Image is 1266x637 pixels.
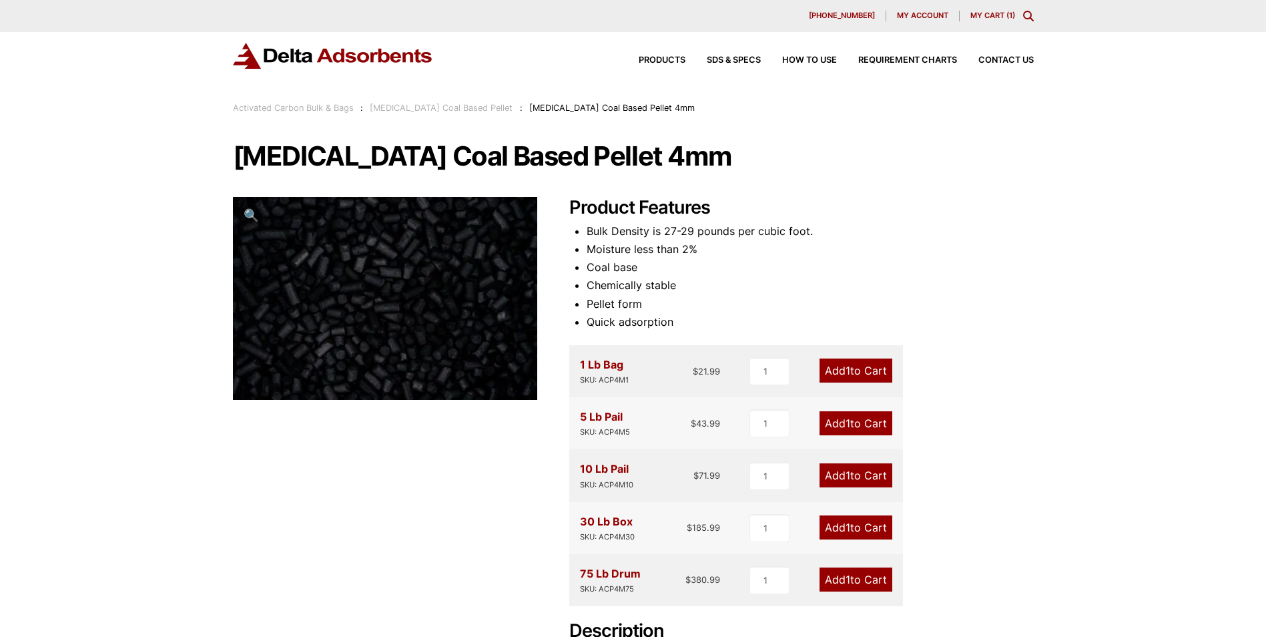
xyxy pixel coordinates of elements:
[233,103,354,113] a: Activated Carbon Bulk & Bags
[580,583,641,596] div: SKU: ACP4M75
[782,56,837,65] span: How to Use
[820,359,892,383] a: Add1to Cart
[569,197,1034,219] h2: Product Features
[707,56,761,65] span: SDS & SPECS
[685,574,691,585] span: $
[580,479,633,491] div: SKU: ACP4M10
[820,568,892,592] a: Add1to Cart
[693,470,699,481] span: $
[233,43,433,69] img: Delta Adsorbents
[820,411,892,435] a: Add1to Cart
[580,531,635,544] div: SKU: ACP4M30
[886,11,960,21] a: My account
[809,12,875,19] span: [PHONE_NUMBER]
[1009,11,1012,20] span: 1
[580,513,635,544] div: 30 Lb Box
[691,418,696,429] span: $
[587,222,1034,240] li: Bulk Density is 27-29 pounds per cubic foot.
[580,565,641,596] div: 75 Lb Drum
[617,56,685,65] a: Products
[580,460,633,491] div: 10 Lb Pail
[761,56,837,65] a: How to Use
[233,197,270,234] a: View full-screen image gallery
[970,11,1015,20] a: My Cart (1)
[687,522,692,533] span: $
[370,103,513,113] a: [MEDICAL_DATA] Coal Based Pellet
[587,240,1034,258] li: Moisture less than 2%
[587,313,1034,331] li: Quick adsorption
[685,574,720,585] bdi: 380.99
[685,56,761,65] a: SDS & SPECS
[580,356,629,387] div: 1 Lb Bag
[580,408,630,439] div: 5 Lb Pail
[957,56,1034,65] a: Contact Us
[837,56,957,65] a: Requirement Charts
[846,469,850,482] span: 1
[693,366,720,377] bdi: 21.99
[691,418,720,429] bdi: 43.99
[580,426,630,439] div: SKU: ACP4M5
[846,364,850,377] span: 1
[693,366,698,377] span: $
[639,56,685,65] span: Products
[244,208,259,222] span: 🔍
[820,515,892,540] a: Add1to Cart
[798,11,886,21] a: [PHONE_NUMBER]
[693,470,720,481] bdi: 71.99
[897,12,948,19] span: My account
[360,103,363,113] span: :
[846,573,850,586] span: 1
[1023,11,1034,21] div: Toggle Modal Content
[687,522,720,533] bdi: 185.99
[529,103,695,113] span: [MEDICAL_DATA] Coal Based Pellet 4mm
[520,103,523,113] span: :
[858,56,957,65] span: Requirement Charts
[587,276,1034,294] li: Chemically stable
[587,258,1034,276] li: Coal base
[233,142,1034,170] h1: [MEDICAL_DATA] Coal Based Pellet 4mm
[587,295,1034,313] li: Pellet form
[846,417,850,430] span: 1
[846,521,850,534] span: 1
[978,56,1034,65] span: Contact Us
[820,463,892,487] a: Add1to Cart
[580,374,629,387] div: SKU: ACP4M1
